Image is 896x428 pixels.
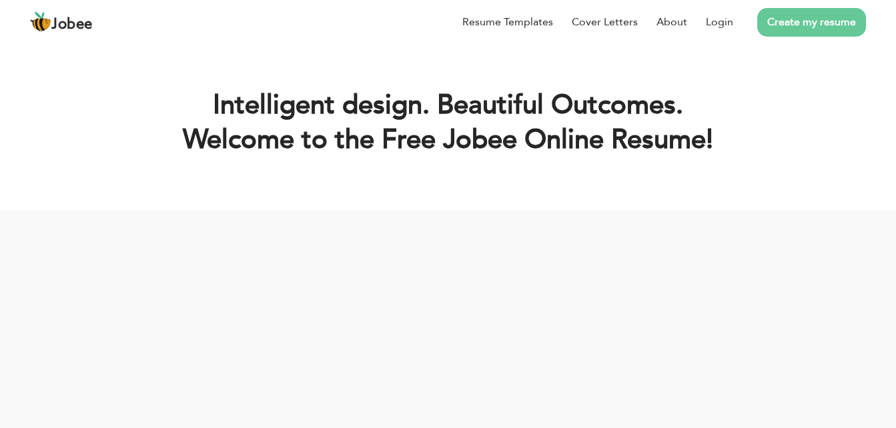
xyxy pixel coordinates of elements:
[30,11,93,33] a: Jobee
[706,14,733,30] a: Login
[656,14,687,30] a: About
[462,14,553,30] a: Resume Templates
[30,11,51,33] img: jobee.io
[32,88,864,157] h1: Intelligent design. Beautiful Outcomes. Welcome to the Free Jobee Online Resume!
[757,8,866,37] a: Create my resume
[51,17,93,32] span: Jobee
[572,14,638,30] a: Cover Letters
